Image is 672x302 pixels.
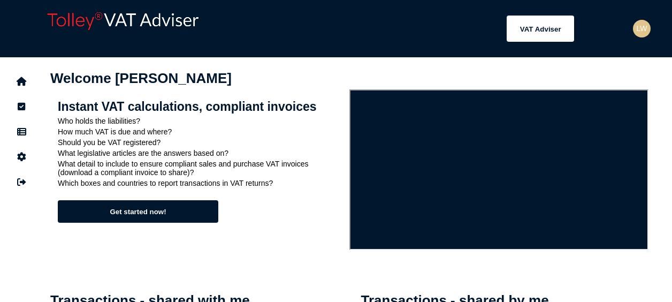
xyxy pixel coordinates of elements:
p: What legislative articles are the answers based on? [58,149,342,157]
menu: navigate products [209,16,574,42]
iframe: VAT Adviser intro [349,89,648,250]
p: Which boxes and countries to report transactions in VAT returns? [58,179,342,187]
button: Tasks [10,95,33,118]
h1: Welcome [PERSON_NAME] [50,70,648,87]
p: Should you be VAT registered? [58,138,342,147]
p: Who holds the liabilities? [58,117,342,125]
h2: Instant VAT calculations, compliant invoices [58,100,342,114]
button: Shows a dropdown of VAT Advisor options [507,16,574,42]
p: What detail to include to ensure compliant sales and purchase VAT invoices (download a compliant ... [58,160,342,177]
div: app logo [43,8,203,49]
button: Manage settings [10,146,33,168]
button: Data manager [10,120,33,143]
button: Home [10,70,33,93]
button: Get started now! [58,200,218,223]
button: Sign out [10,171,33,193]
div: Profile settings [633,20,651,37]
p: How much VAT is due and where? [58,127,342,136]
